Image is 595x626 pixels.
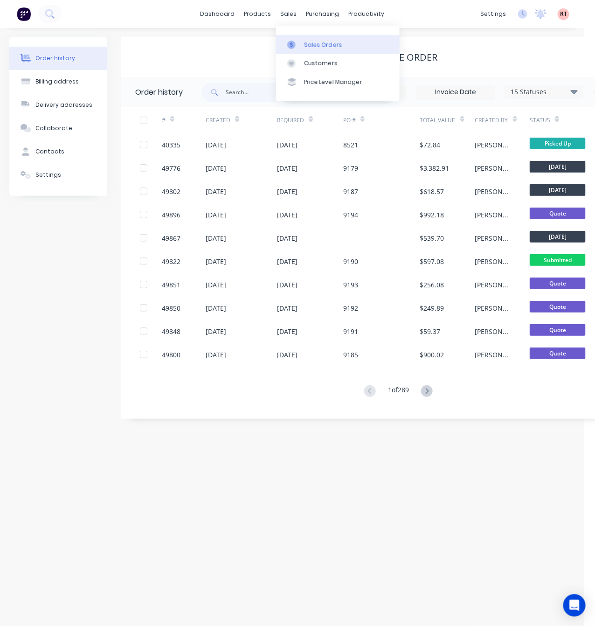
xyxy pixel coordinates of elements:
div: Created By [475,107,530,133]
a: Sales Orders [276,35,400,54]
div: Sales Orders [304,41,342,49]
div: $539.70 [420,233,444,243]
div: 49802 [162,187,180,196]
div: Online Order [371,52,438,63]
div: Created [206,116,230,125]
div: Status [530,116,550,125]
div: $992.18 [420,210,444,220]
div: 1 of 289 [388,385,409,398]
div: Settings [35,171,61,179]
div: productivity [344,7,389,21]
div: 9187 [343,187,358,196]
div: [DATE] [277,163,297,173]
div: 15 Statuses [505,87,583,97]
div: [DATE] [277,187,297,196]
div: [DATE] [277,140,297,150]
a: Customers [276,54,400,73]
div: [DATE] [206,257,226,266]
span: Picked Up [530,138,586,149]
div: $249.89 [420,303,444,313]
div: 49776 [162,163,180,173]
div: 49851 [162,280,180,290]
div: 49800 [162,350,180,360]
span: Submitted [530,254,586,266]
div: $3,382.91 [420,163,450,173]
button: Contacts [9,140,107,163]
button: Collaborate [9,117,107,140]
input: Search... [226,83,318,102]
div: 9179 [343,163,358,173]
div: [DATE] [206,350,226,360]
div: Total Value [420,107,475,133]
div: [DATE] [277,350,297,360]
div: Customers [304,59,338,68]
div: Required [277,116,304,125]
div: [DATE] [206,327,226,336]
div: [PERSON_NAME] [475,163,512,173]
div: [DATE] [277,280,297,290]
div: 9194 [343,210,358,220]
div: purchasing [301,7,344,21]
span: Quote [530,301,586,313]
div: [PERSON_NAME] [475,303,512,313]
span: Quote [530,348,586,359]
div: [PERSON_NAME] [475,257,512,266]
div: 9185 [343,350,358,360]
div: 49867 [162,233,180,243]
div: 49848 [162,327,180,336]
div: products [239,7,276,21]
div: [PERSON_NAME] [475,350,512,360]
div: sales [276,7,301,21]
button: Settings [9,163,107,187]
div: $597.08 [420,257,444,266]
div: [PERSON_NAME] [475,210,512,220]
div: 9193 [343,280,358,290]
a: dashboard [195,7,239,21]
div: [DATE] [277,257,297,266]
div: [DATE] [206,280,226,290]
div: [PERSON_NAME] [475,233,512,243]
div: [DATE] [277,233,297,243]
span: [DATE] [530,184,586,196]
input: Invoice Date [416,85,495,99]
a: Price Level Manager [276,73,400,91]
div: Created By [475,116,508,125]
div: Open Intercom Messenger [563,594,586,617]
div: Order history [135,87,183,98]
div: 49822 [162,257,180,266]
div: Price Level Manager [304,78,362,86]
div: 9192 [343,303,358,313]
div: Order history [35,54,75,63]
div: [DATE] [206,233,226,243]
div: [DATE] [277,327,297,336]
div: Contacts [35,147,64,156]
div: 49850 [162,303,180,313]
button: Delivery addresses [9,93,107,117]
div: Total Value [420,116,456,125]
div: Created [206,107,277,133]
div: # [162,116,166,125]
span: Quote [530,324,586,336]
span: [DATE] [530,161,586,173]
div: [DATE] [277,210,297,220]
div: $256.08 [420,280,444,290]
div: [DATE] [206,187,226,196]
div: 9191 [343,327,358,336]
div: [DATE] [206,163,226,173]
div: Delivery addresses [35,101,92,109]
div: PO # [343,116,356,125]
div: Required [277,107,343,133]
span: Quote [530,278,586,289]
div: $900.02 [420,350,444,360]
span: RT [560,10,567,18]
div: PO # [343,107,420,133]
div: [PERSON_NAME] [475,327,512,336]
span: Quote [530,208,586,219]
button: Order history [9,47,107,70]
div: [DATE] [206,303,226,313]
div: [PERSON_NAME] [475,140,512,150]
div: [DATE] [277,303,297,313]
div: [DATE] [206,140,226,150]
div: $618.57 [420,187,444,196]
div: # [162,107,206,133]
